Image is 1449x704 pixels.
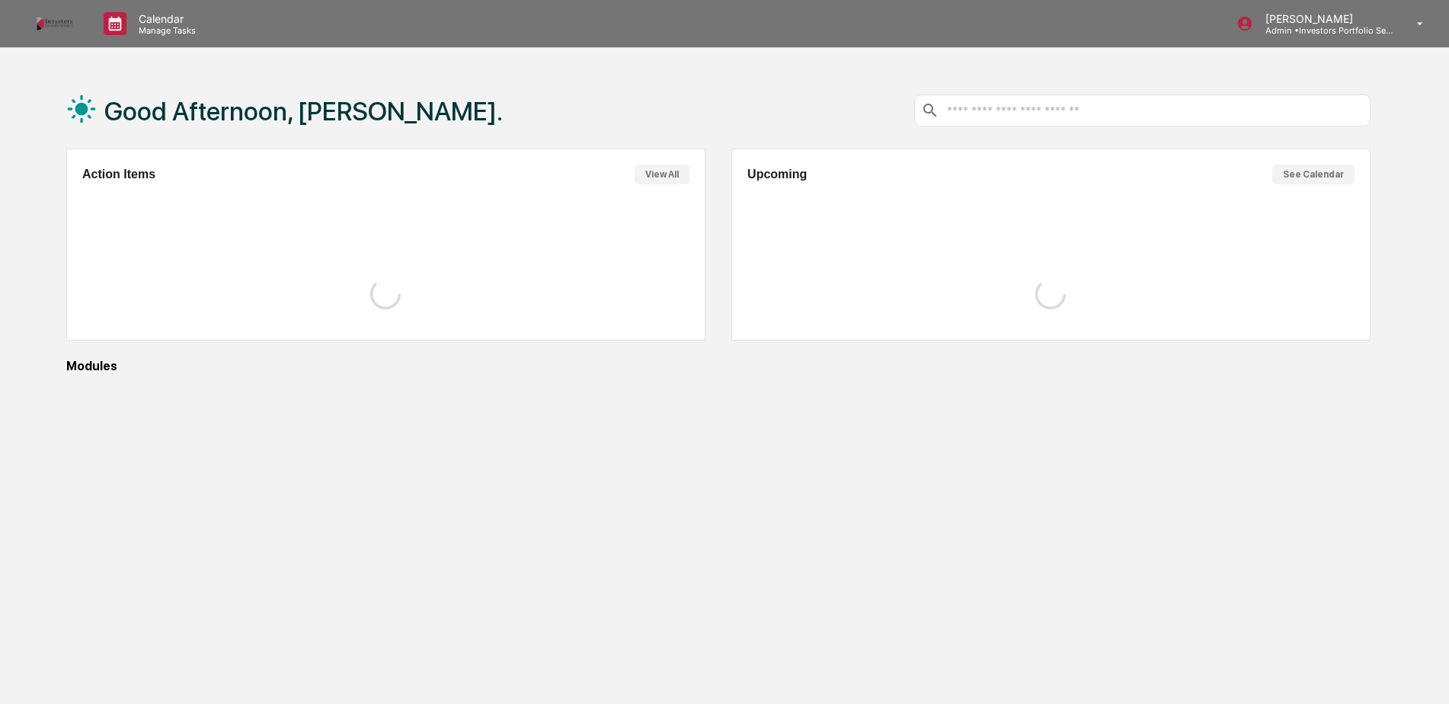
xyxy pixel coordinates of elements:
[126,25,203,36] p: Manage Tasks
[37,17,73,31] img: logo
[747,168,807,181] h2: Upcoming
[66,359,1371,373] div: Modules
[82,168,155,181] h2: Action Items
[126,12,203,25] p: Calendar
[104,96,503,126] h1: Good Afternoon, [PERSON_NAME].
[1253,12,1395,25] p: [PERSON_NAME]
[1272,165,1355,184] button: See Calendar
[1253,25,1395,36] p: Admin • Investors Portfolio Services
[635,165,689,184] button: View All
